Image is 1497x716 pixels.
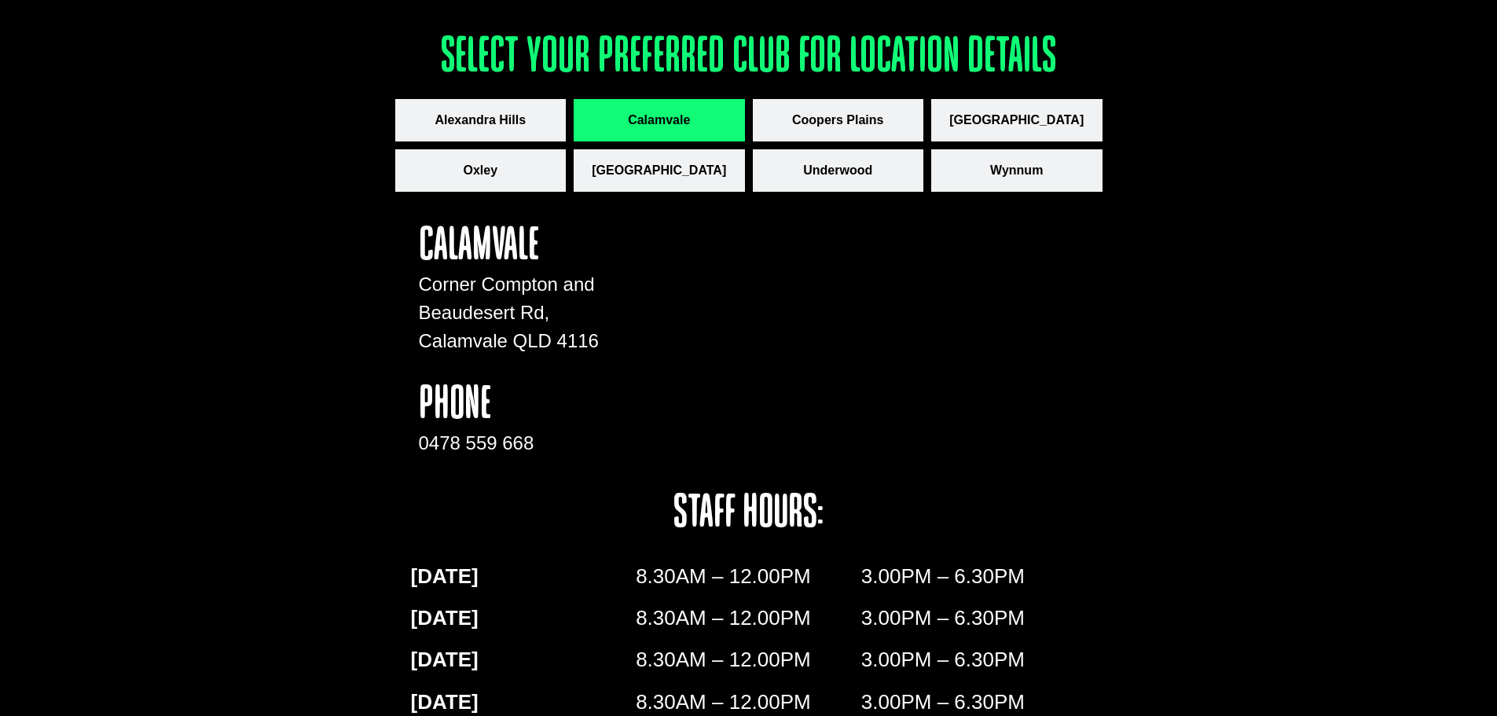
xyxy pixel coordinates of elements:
span: Wynnum [990,161,1043,180]
p: Corner Compton and Beaudesert Rd, Calamvale QLD 4116 [419,270,667,355]
iframe: apbct__label_id__gravity_form [699,223,1079,459]
p: [DATE] [411,603,637,633]
div: 0478 559 668 [419,429,667,457]
span: Coopers Plains [792,111,883,130]
span: [GEOGRAPHIC_DATA] [949,111,1084,130]
div: 3.00PM – 6.30PM [861,603,1087,644]
h4: phone [419,382,667,429]
div: 3.00PM – 6.30PM [861,561,1087,603]
div: 8.30AM – 12.00PM [636,603,861,644]
div: 8.30AM – 12.00PM [636,561,861,603]
p: [DATE] [411,644,637,675]
span: Underwood [803,161,872,180]
span: Calamvale [628,111,690,130]
p: [DATE] [411,561,637,592]
h4: staff hours: [555,490,942,538]
div: 8.30AM – 12.00PM [636,644,861,686]
span: Alexandra Hills [435,111,526,130]
h3: Select your preferred club for location details [395,33,1103,83]
span: [GEOGRAPHIC_DATA] [592,161,726,180]
h4: Calamvale [419,223,667,270]
span: Oxley [463,161,497,180]
div: 3.00PM – 6.30PM [861,644,1087,686]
